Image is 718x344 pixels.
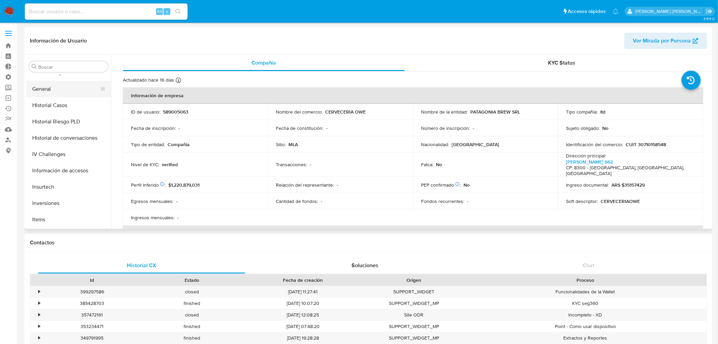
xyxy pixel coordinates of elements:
[177,214,178,221] p: -
[464,182,470,188] p: No
[566,141,623,148] p: Identificación del comercio :
[123,77,174,83] p: Actualizado hace 16 días
[178,125,180,131] p: -
[548,59,575,67] span: KYC Status
[168,182,200,188] span: $1,220,879,031
[706,8,713,15] a: Salir
[25,7,188,16] input: Buscar usuario o caso...
[157,8,162,15] span: Alt
[166,8,168,15] span: s
[42,332,142,344] div: 349791995
[421,182,461,188] p: PEP confirmado :
[38,323,40,330] div: •
[364,298,464,309] div: SUPPORT_WIDGET_MP
[162,161,178,168] p: verified
[601,109,606,115] p: ltd
[613,8,619,14] a: Notificaciones
[131,141,165,148] p: Tipo de entidad :
[364,321,464,332] div: SUPPORT_WIDGET_MP
[147,277,237,283] div: Estado
[633,33,691,49] span: Ver Mirada por Persona
[142,321,242,332] div: finished
[38,64,106,70] input: Buscar
[131,182,166,188] p: Perfil Inferido :
[601,198,640,204] p: CERVECERIAOWE
[26,81,106,97] button: General
[310,161,311,168] p: -
[131,198,173,204] p: Egresos mensuales :
[337,182,338,188] p: -
[464,321,707,332] div: Point - Como usar dispositivo
[168,141,190,148] p: Compañia
[171,7,185,16] button: search-icon
[469,277,702,283] div: Proceso
[163,109,188,115] p: 589005063
[467,198,468,204] p: -
[421,141,449,148] p: Nacionalidad :
[142,298,242,309] div: finished
[464,298,707,309] div: KYC seg360
[26,162,111,179] button: Información de accesos
[276,198,318,204] p: Cantidad de fondos :
[326,125,328,131] p: -
[321,198,322,204] p: -
[246,277,359,283] div: Fecha de creación
[626,141,666,148] p: CUIT 30710158548
[436,161,442,168] p: No
[123,87,703,104] th: Información de empresa
[131,125,176,131] p: Fecha de inscripción :
[464,309,707,321] div: Incompleto - XD
[369,277,459,283] div: Origen
[242,309,364,321] div: [DATE] 12:08:25
[32,64,37,69] button: Buscar
[464,332,707,344] div: Extractos y Reportes
[38,335,40,341] div: •
[42,286,142,297] div: 399297586
[26,179,111,195] button: Insurtech
[176,198,177,204] p: -
[276,125,324,131] p: Fecha de constitución :
[26,211,111,228] button: Items
[42,321,142,332] div: 353234471
[603,125,609,131] p: No
[566,182,609,188] p: Ingreso documental :
[566,165,693,177] h4: CP: 8300 - [GEOGRAPHIC_DATA], [GEOGRAPHIC_DATA], [GEOGRAPHIC_DATA]
[276,182,334,188] p: Relación del representante :
[364,332,464,344] div: SUPPORT_WIDGET_MP
[421,125,470,131] p: Número de inscripción :
[38,300,40,307] div: •
[26,130,111,146] button: Historial de conversaciones
[473,125,474,131] p: -
[421,161,433,168] p: Fatca :
[142,286,242,297] div: closed
[364,286,464,297] div: SUPPORT_WIDGET
[364,309,464,321] div: Site ODR
[242,332,364,344] div: [DATE] 19:28:28
[325,109,366,115] p: CERVECERIA OWE
[635,8,704,15] p: mercedes.medrano@mercadolibre.com
[624,33,707,49] button: Ver Mirada por Persona
[421,109,468,115] p: Nombre de la entidad :
[566,109,598,115] p: Tipo compañía :
[566,125,600,131] p: Sujeto obligado :
[470,109,520,115] p: PATAGONIA BREW SRL
[38,312,40,318] div: •
[242,321,364,332] div: [DATE] 07:48:20
[142,332,242,344] div: finished
[583,261,594,269] span: Chat
[276,109,323,115] p: Nombre del comercio :
[131,161,159,168] p: Nivel de KYC :
[464,286,707,297] div: Funcionalidades de la Wallet
[127,261,156,269] span: Historial CX
[566,198,598,204] p: Soft descriptor :
[568,8,606,15] span: Accesos rápidos
[352,261,379,269] span: Soluciones
[26,228,111,244] button: KYC
[131,109,160,115] p: ID de usuario :
[566,153,606,159] p: Dirección principal :
[289,141,298,148] p: MLA
[131,214,174,221] p: Ingresos mensuales :
[26,195,111,211] button: Inversiones
[452,141,499,148] p: [GEOGRAPHIC_DATA]
[123,226,703,242] th: Datos de contacto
